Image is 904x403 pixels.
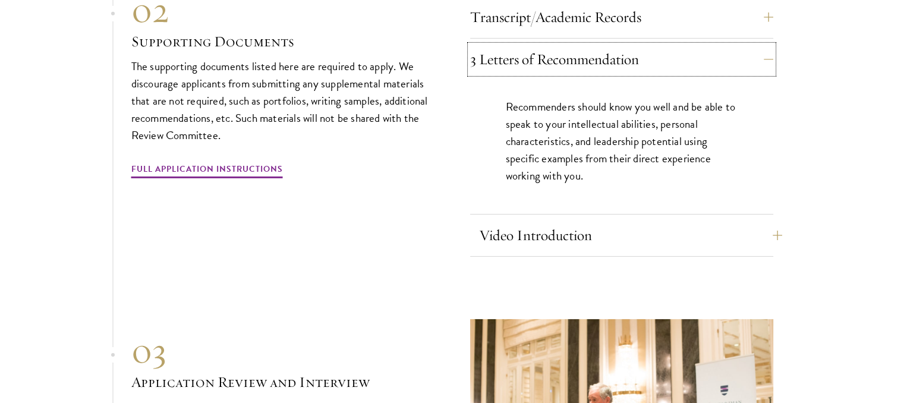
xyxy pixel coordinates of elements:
p: The supporting documents listed here are required to apply. We discourage applicants from submitt... [131,58,434,144]
h3: Application Review and Interview [131,372,434,392]
a: Full Application Instructions [131,162,283,180]
div: 03 [131,329,434,372]
button: 3 Letters of Recommendation [470,45,773,74]
p: Recommenders should know you well and be able to speak to your intellectual abilities, personal c... [506,98,738,184]
h3: Supporting Documents [131,32,434,52]
button: Video Introduction [479,221,782,250]
button: Transcript/Academic Records [470,3,773,32]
